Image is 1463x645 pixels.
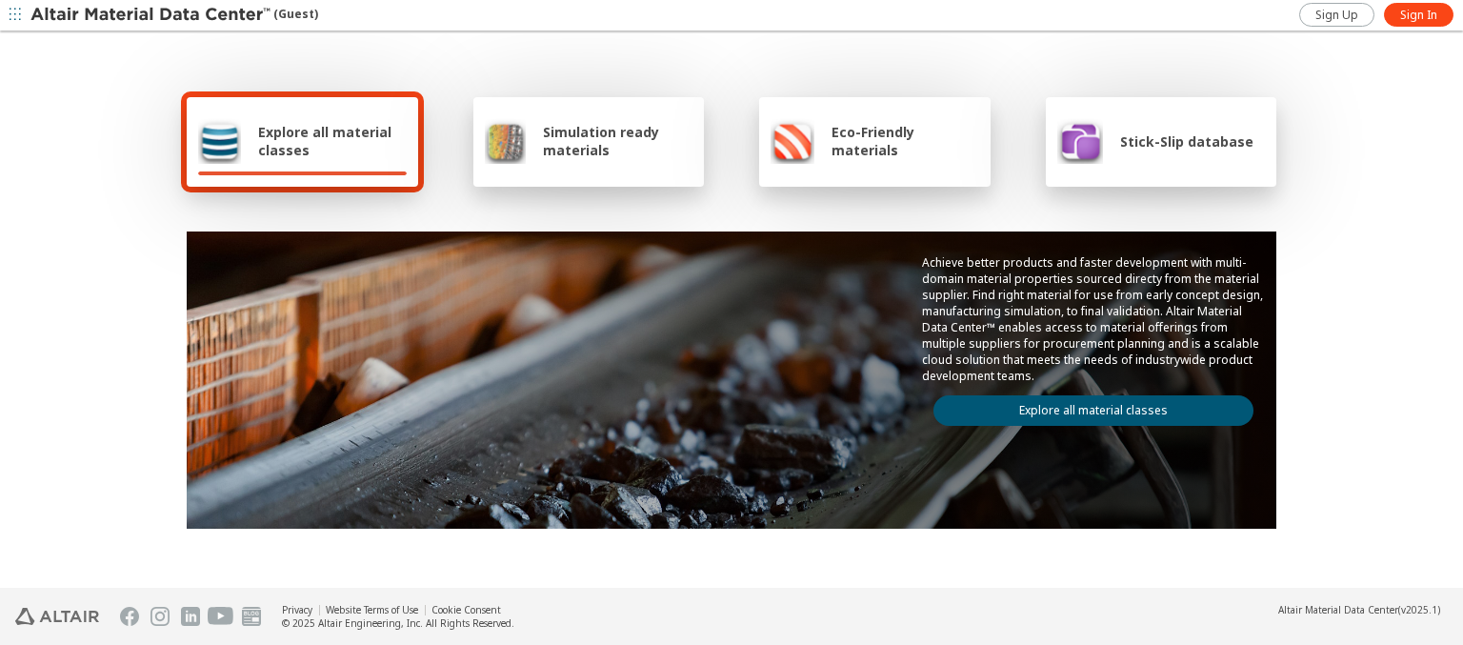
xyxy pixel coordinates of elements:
div: (v2025.1) [1278,603,1440,616]
img: Simulation ready materials [485,118,526,164]
span: Simulation ready materials [543,123,692,159]
img: Altair Engineering [15,608,99,625]
a: Explore all material classes [933,395,1253,426]
span: Sign Up [1315,8,1358,23]
a: Cookie Consent [431,603,501,616]
span: Stick-Slip database [1120,132,1253,151]
div: (Guest) [30,6,318,25]
span: Altair Material Data Center [1278,603,1398,616]
span: Eco-Friendly materials [832,123,978,159]
div: © 2025 Altair Engineering, Inc. All Rights Reserved. [282,616,514,630]
a: Sign Up [1299,3,1374,27]
a: Sign In [1384,3,1453,27]
a: Privacy [282,603,312,616]
span: Explore all material classes [258,123,407,159]
p: Achieve better products and faster development with multi-domain material properties sourced dire... [922,254,1265,384]
img: Stick-Slip database [1057,118,1103,164]
img: Altair Material Data Center [30,6,273,25]
a: Website Terms of Use [326,603,418,616]
span: Sign In [1400,8,1437,23]
img: Eco-Friendly materials [771,118,814,164]
img: Explore all material classes [198,118,241,164]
